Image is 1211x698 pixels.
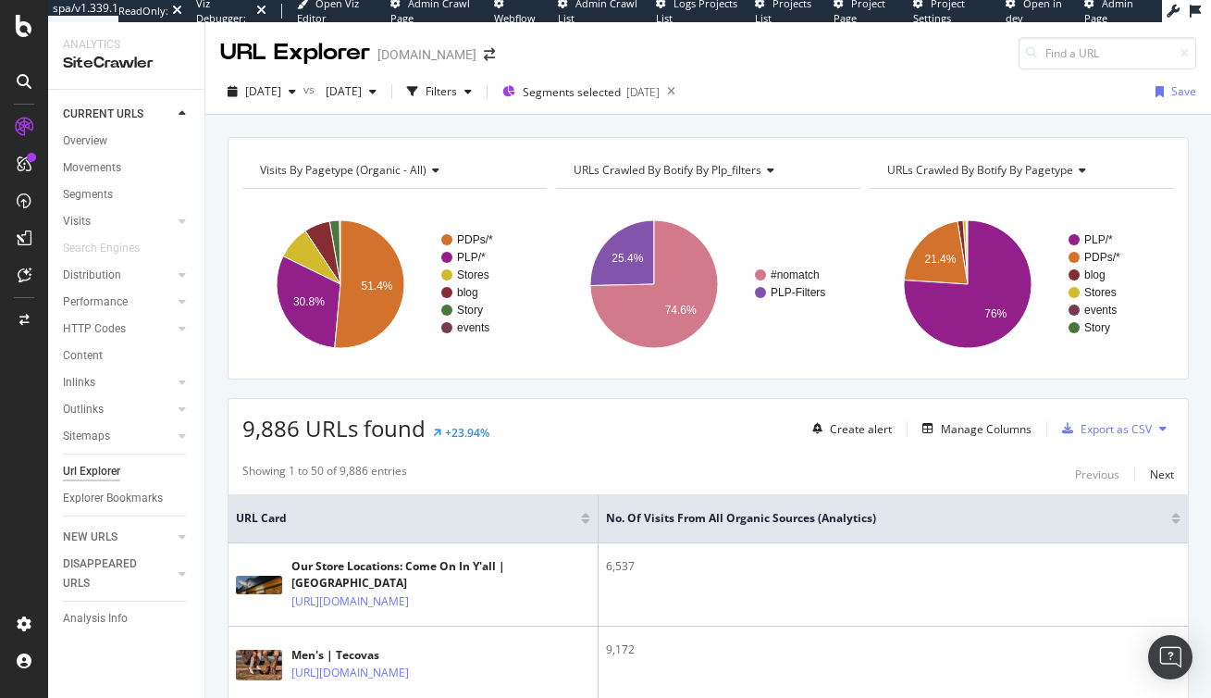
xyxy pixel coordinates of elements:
[870,204,1169,365] svg: A chart.
[63,319,173,339] a: HTTP Codes
[63,462,120,481] div: Url Explorer
[220,77,303,106] button: [DATE]
[63,373,95,393] div: Inlinks
[63,609,128,629] div: Analysis Info
[63,528,117,547] div: NEW URLS
[63,293,173,312] a: Performance
[457,268,489,281] text: Stores
[236,576,282,595] img: main image
[242,413,426,443] span: 9,886 URLs found
[1084,251,1120,264] text: PDPs/*
[484,48,495,61] div: arrow-right-arrow-left
[63,158,192,178] a: Movements
[63,528,173,547] a: NEW URLS
[63,239,140,258] div: Search Engines
[494,11,536,25] span: Webflow
[924,253,956,266] text: 21.4%
[941,421,1032,437] div: Manage Columns
[1084,321,1110,334] text: Story
[771,268,820,281] text: #nomatch
[245,83,281,99] span: 2025 Oct. 12th
[318,83,362,99] span: 2025 Jul. 20th
[220,37,370,69] div: URL Explorer
[318,77,384,106] button: [DATE]
[606,558,1180,575] div: 6,537
[242,204,542,365] svg: A chart.
[606,642,1180,658] div: 9,172
[884,156,1157,185] h4: URLs Crawled By Botify By pagetype
[457,286,478,299] text: blog
[1148,77,1196,106] button: Save
[612,252,643,265] text: 25.4%
[1055,414,1152,443] button: Export as CSV
[63,462,192,481] a: Url Explorer
[236,650,282,680] img: main image
[63,555,173,593] a: DISAPPEARED URLS
[457,233,493,246] text: PDPs/*
[63,346,192,366] a: Content
[805,414,892,443] button: Create alert
[63,293,128,312] div: Performance
[63,239,158,258] a: Search Engines
[63,131,192,151] a: Overview
[63,212,91,231] div: Visits
[63,555,156,593] div: DISAPPEARED URLS
[63,37,190,53] div: Analytics
[291,592,409,611] a: [URL][DOMAIN_NAME]
[570,156,844,185] h4: URLs Crawled By Botify By plp_filters
[293,295,325,308] text: 30.8%
[1150,463,1174,485] button: Next
[63,266,173,285] a: Distribution
[495,77,660,106] button: Segments selected[DATE]
[1019,37,1196,69] input: Find a URL
[400,77,479,106] button: Filters
[63,266,121,285] div: Distribution
[303,81,318,97] span: vs
[63,158,121,178] div: Movements
[63,489,163,508] div: Explorer Bookmarks
[457,321,489,334] text: events
[63,400,104,419] div: Outlinks
[63,131,107,151] div: Overview
[457,304,483,317] text: Story
[574,162,761,178] span: URLs Crawled By Botify By plp_filters
[63,53,190,74] div: SiteCrawler
[426,83,457,99] div: Filters
[457,251,486,264] text: PLP/*
[63,427,110,446] div: Sitemaps
[1148,635,1192,679] div: Open Intercom Messenger
[63,373,173,393] a: Inlinks
[771,286,825,299] text: PLP-Filters
[63,400,173,419] a: Outlinks
[242,463,407,485] div: Showing 1 to 50 of 9,886 entries
[63,346,103,366] div: Content
[291,664,409,682] a: [URL][DOMAIN_NAME]
[260,162,426,178] span: Visits by pagetype (organic - all)
[1150,467,1174,482] div: Next
[291,558,590,592] div: Our Store Locations: Come On In Y'all | [GEOGRAPHIC_DATA]
[1084,286,1117,299] text: Stores
[445,425,489,441] div: +23.94%
[63,319,126,339] div: HTTP Codes
[1084,304,1117,317] text: events
[665,304,697,317] text: 74.6%
[1171,83,1196,99] div: Save
[1081,421,1152,437] div: Export as CSV
[1075,467,1119,482] div: Previous
[606,510,1143,527] span: No. of Visits from All Organic Sources (Analytics)
[63,489,192,508] a: Explorer Bookmarks
[523,84,621,100] span: Segments selected
[915,418,1032,440] button: Manage Columns
[63,609,192,629] a: Analysis Info
[361,280,392,293] text: 51.4%
[830,421,892,437] div: Create alert
[984,307,1007,320] text: 76%
[63,212,173,231] a: Visits
[556,204,856,365] svg: A chart.
[256,156,530,185] h4: Visits by pagetype
[63,105,173,124] a: CURRENT URLS
[377,45,476,64] div: [DOMAIN_NAME]
[887,162,1073,178] span: URLs Crawled By Botify By pagetype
